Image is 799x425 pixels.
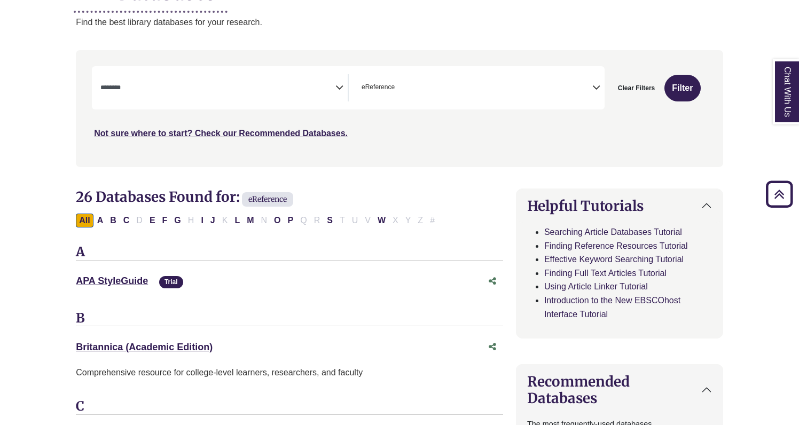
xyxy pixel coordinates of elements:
[544,296,680,319] a: Introduction to the New EBSCOhost Interface Tutorial
[242,192,293,207] span: eReference
[107,214,120,227] button: Filter Results B
[611,75,662,101] button: Clear Filters
[94,214,107,227] button: Filter Results A
[76,311,503,327] h3: B
[94,129,348,138] a: Not sure where to start? Check our Recommended Databases.
[544,255,684,264] a: Effective Keyword Searching Tutorial
[207,214,218,227] button: Filter Results J
[664,75,701,101] button: Submit for Search Results
[100,84,335,93] textarea: Search
[76,245,503,261] h3: A
[482,337,503,357] button: Share this database
[76,366,503,380] p: Comprehensive resource for college-level learners, researchers, and faculty
[198,214,206,227] button: Filter Results I
[544,269,667,278] a: Finding Full Text Articles Tutorial
[544,282,648,291] a: Using Article Linker Tutorial
[397,84,402,93] textarea: Search
[76,342,213,352] a: Britannica (Academic Edition)
[76,188,240,206] span: 26 Databases Found for:
[120,214,133,227] button: Filter Results C
[271,214,284,227] button: Filter Results O
[146,214,159,227] button: Filter Results E
[76,276,148,286] a: APA StyleGuide
[362,82,395,92] span: eReference
[76,399,503,415] h3: C
[544,227,682,237] a: Searching Article Databases Tutorial
[159,214,171,227] button: Filter Results F
[285,214,297,227] button: Filter Results P
[516,189,723,223] button: Helpful Tutorials
[324,214,336,227] button: Filter Results S
[76,214,93,227] button: All
[516,365,723,415] button: Recommended Databases
[762,187,796,201] a: Back to Top
[171,214,184,227] button: Filter Results G
[357,82,395,92] li: eReference
[76,50,723,167] nav: Search filters
[76,15,723,29] p: Find the best library databases for your research.
[544,241,688,250] a: Finding Reference Resources Tutorial
[231,214,243,227] button: Filter Results L
[76,215,439,224] div: Alpha-list to filter by first letter of database name
[374,214,389,227] button: Filter Results W
[159,276,183,288] span: Trial
[244,214,257,227] button: Filter Results M
[482,271,503,292] button: Share this database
